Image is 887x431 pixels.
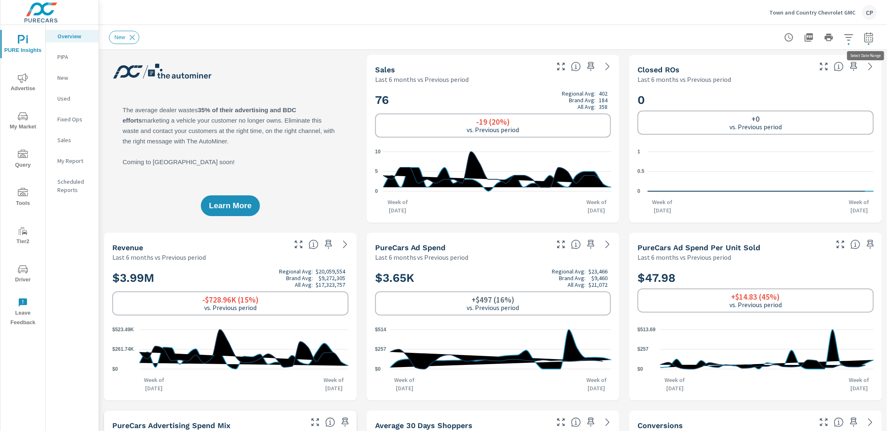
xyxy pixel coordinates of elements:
[279,268,313,275] p: Regional Avg:
[3,188,43,208] span: Tools
[850,239,860,249] span: Average cost of advertising per each vehicle sold at the dealer over the selected date range. The...
[729,301,782,308] p: vs. Previous period
[204,304,257,311] p: vs. Previous period
[57,32,92,40] p: Overview
[375,268,611,288] h2: $3.65K
[601,416,614,429] a: See more details in report
[599,97,608,103] p: 184
[571,417,581,427] span: A rolling 30 day total of daily Shoppers on the dealership website, averaged over the selected da...
[599,103,608,110] p: 358
[588,281,608,288] p: $21,072
[375,366,381,372] text: $0
[112,366,118,372] text: $0
[3,298,43,328] span: Leave Feedback
[476,118,510,126] h6: -19 (20%)
[751,115,760,123] h6: +0
[648,198,677,214] p: Week of [DATE]
[554,60,568,73] button: Make Fullscreen
[375,149,381,155] text: 10
[309,239,319,249] span: Total sales revenue over the selected date range. [Source: This data is sourced from the dealer’s...
[46,113,99,126] div: Fixed Ops
[637,243,760,252] h5: PureCars Ad Spend Per Unit Sold
[3,226,43,246] span: Tier2
[46,92,99,105] div: Used
[472,296,514,304] h6: +$497 (16%)
[637,366,643,372] text: $0
[319,376,348,392] p: Week of [DATE]
[375,327,386,332] text: $514
[637,149,640,155] text: 1
[582,198,611,214] p: Week of [DATE]
[0,25,45,331] div: nav menu
[637,169,645,175] text: 0.5
[467,304,519,311] p: vs. Previous period
[319,275,345,281] p: $9,272,305
[637,65,679,74] h5: Closed ROs
[46,134,99,146] div: Sales
[845,376,874,392] p: Week of [DATE]
[578,103,595,110] p: All Avg:
[584,416,598,429] span: Save this to your personalized report
[139,376,168,392] p: Week of [DATE]
[57,115,92,123] p: Fixed Ops
[112,421,230,430] h5: PureCars Advertising Spend Mix
[375,243,446,252] h5: PureCars Ad Spend
[375,346,386,352] text: $257
[637,74,731,84] p: Last 6 months vs Previous period
[57,157,92,165] p: My Report
[375,74,469,84] p: Last 6 months vs Previous period
[338,416,352,429] span: Save this to your personalized report
[637,188,640,194] text: 0
[46,175,99,196] div: Scheduled Reports
[3,150,43,170] span: Query
[46,30,99,42] div: Overview
[109,34,130,40] span: New
[834,417,844,427] span: The number of dealer-specified goals completed by a visitor. [Source: This data is provided by th...
[637,346,649,352] text: $257
[862,5,877,20] div: CP
[46,71,99,84] div: New
[112,252,206,262] p: Last 6 months vs Previous period
[591,275,608,281] p: $9,460
[599,90,608,97] p: 402
[660,376,689,392] p: Week of [DATE]
[467,126,519,133] p: vs. Previous period
[559,275,586,281] p: Brand Avg:
[316,281,345,288] p: $17,323,757
[554,238,568,251] button: Make Fullscreen
[375,65,395,74] h5: Sales
[112,268,348,288] h2: $3.99M
[202,296,259,304] h6: -$728.96K (15%)
[820,29,837,46] button: Print Report
[57,74,92,82] p: New
[729,123,782,131] p: vs. Previous period
[864,60,877,73] a: See more details in report
[383,198,412,214] p: Week of [DATE]
[554,416,568,429] button: Make Fullscreen
[864,416,877,429] a: See more details in report
[637,421,683,430] h5: Conversions
[3,264,43,285] span: Driver
[295,281,313,288] p: All Avg:
[637,93,874,107] h2: 0
[375,169,378,175] text: 5
[57,94,92,103] p: Used
[568,281,586,288] p: All Avg:
[292,238,305,251] button: Make Fullscreen
[109,31,139,44] div: New
[584,60,598,73] span: Save this to your personalized report
[375,188,378,194] text: 0
[46,51,99,63] div: PIPA
[801,29,817,46] button: "Export Report to PDF"
[316,268,345,275] p: $20,059,554
[57,53,92,61] p: PIPA
[637,327,656,332] text: $513.69
[57,136,92,144] p: Sales
[571,239,581,249] span: Total cost of media for all PureCars channels for the selected dealership group over the selected...
[3,35,43,55] span: PURE Insights
[571,62,581,71] span: Number of vehicles sold by the dealership over the selected date range. [Source: This data is sou...
[582,376,611,392] p: Week of [DATE]
[209,202,252,209] span: Learn More
[375,252,469,262] p: Last 6 months vs Previous period
[637,252,731,262] p: Last 6 months vs Previous period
